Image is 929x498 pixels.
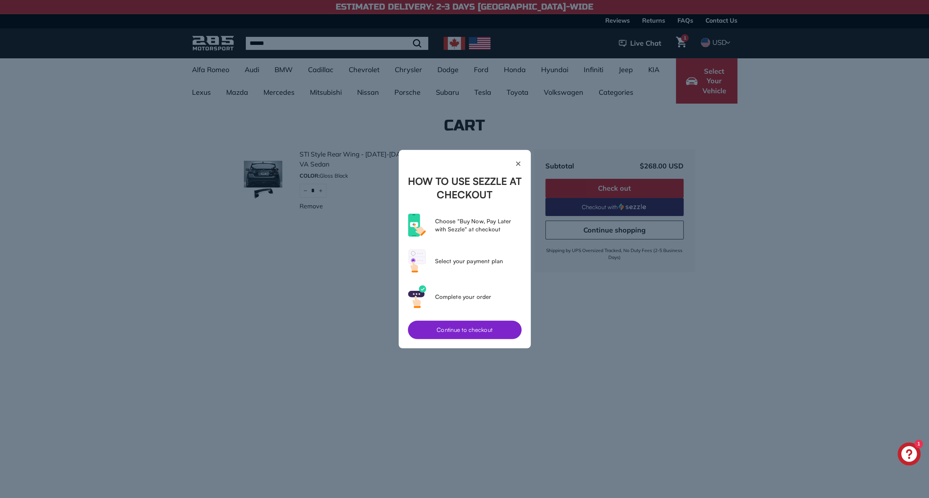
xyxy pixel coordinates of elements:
p: Choose "Buy Now, Pay Later with Sezzle" at checkout [435,217,521,233]
button: Continue to checkout [408,320,522,339]
inbox-online-store-chat: Shopify online store chat [895,442,923,467]
p: Complete your order [435,292,521,300]
button: Close Sezzle modal [408,159,522,168]
h2: How to use Sezzle at checkout [408,175,522,201]
p: Select your payment plan [435,257,521,265]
